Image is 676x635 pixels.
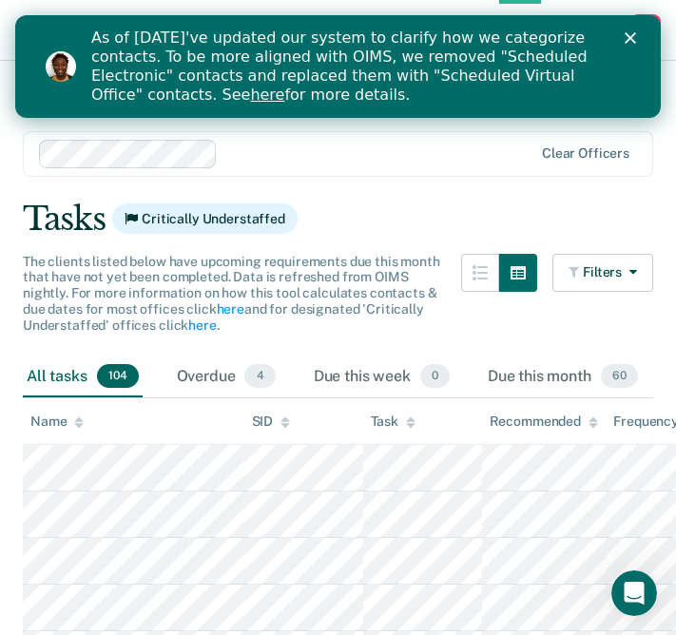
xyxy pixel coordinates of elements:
[601,364,638,389] span: 60
[611,570,657,616] iframe: Intercom live chat
[490,414,598,430] div: Recommended
[15,15,661,118] iframe: Intercom live chat banner
[15,20,106,41] img: Recidiviz
[235,70,269,88] a: here
[30,36,61,67] img: Profile image for Claycia
[76,13,585,89] div: As of [DATE]'ve updated our system to clarify how we categorize contacts. To be more aligned with...
[188,317,216,333] a: here
[484,356,642,398] div: Due this month60
[97,364,139,389] span: 104
[609,17,628,29] div: Close
[552,254,653,292] button: Filters
[23,254,440,333] span: The clients listed below have upcoming requirements due this month that have not yet been complet...
[30,414,84,430] div: Name
[310,356,454,398] div: Due this week0
[244,364,275,389] span: 4
[420,364,450,389] span: 0
[542,145,629,162] div: Clear officers
[23,200,653,239] div: Tasks
[217,301,244,317] a: here
[371,414,415,430] div: Task
[173,356,280,398] div: Overdue4
[252,414,291,430] div: SID
[23,356,143,398] div: All tasks104
[112,203,298,234] span: Critically Understaffed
